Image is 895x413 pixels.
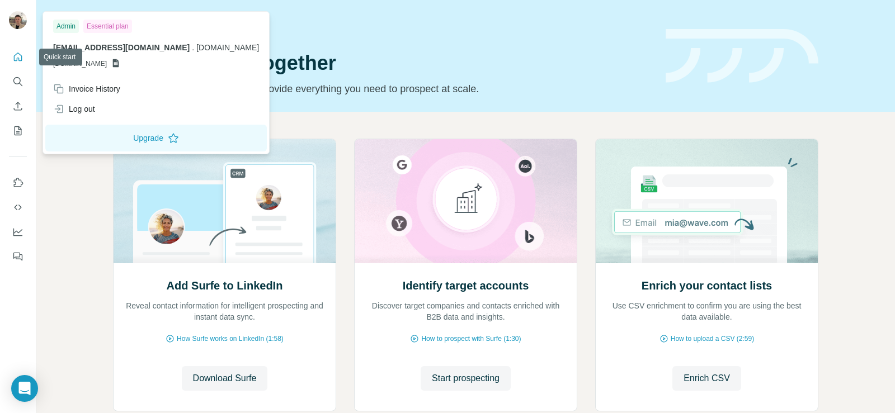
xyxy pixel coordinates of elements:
img: banner [666,29,818,83]
span: . [192,43,194,52]
div: Open Intercom Messenger [11,375,38,402]
button: Enrich CSV [672,366,741,391]
button: Use Surfe on LinkedIn [9,173,27,193]
div: Essential plan [83,20,132,33]
span: Start prospecting [432,372,500,385]
div: Quick start [113,21,652,32]
p: Pick your starting point and we’ll provide everything you need to prospect at scale. [113,81,652,97]
h2: Add Surfe to LinkedIn [167,278,283,293]
button: Quick start [9,47,27,67]
span: [DOMAIN_NAME] [53,59,107,69]
h2: Identify target accounts [403,278,529,293]
h2: Enrich your contact lists [642,278,772,293]
div: Invoice History [53,83,120,94]
button: Feedback [9,246,27,267]
button: Enrich CSV [9,96,27,116]
span: How to prospect with Surfe (1:30) [421,334,521,344]
div: Admin [53,20,79,33]
h1: Let’s prospect together [113,52,652,74]
img: Identify target accounts [354,139,577,263]
button: Search [9,72,27,92]
p: Reveal contact information for intelligent prospecting and instant data sync. [125,300,324,322]
span: How to upload a CSV (2:59) [671,334,754,344]
span: [EMAIL_ADDRESS][DOMAIN_NAME] [53,43,190,52]
img: Avatar [9,11,27,29]
button: Download Surfe [182,366,268,391]
button: My lists [9,121,27,141]
p: Discover target companies and contacts enriched with B2B data and insights. [366,300,566,322]
p: Use CSV enrichment to confirm you are using the best data available. [607,300,807,322]
button: Use Surfe API [9,197,27,217]
button: Start prospecting [421,366,511,391]
img: Enrich your contact lists [595,139,818,263]
span: Enrich CSV [684,372,730,385]
button: Upgrade [45,125,267,151]
div: Log out [53,103,95,115]
span: [DOMAIN_NAME] [196,43,259,52]
span: Download Surfe [193,372,257,385]
span: How Surfe works on LinkedIn (1:58) [177,334,284,344]
img: Add Surfe to LinkedIn [113,139,336,263]
button: Dashboard [9,222,27,242]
